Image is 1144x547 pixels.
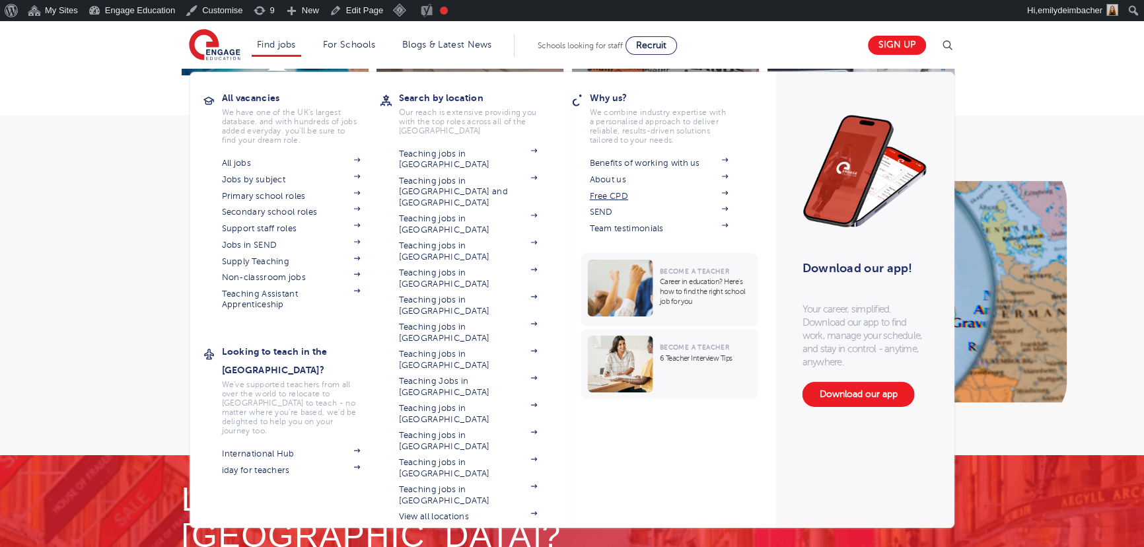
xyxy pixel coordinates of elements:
a: Jobs in SEND [222,240,361,250]
a: Teaching jobs in [GEOGRAPHIC_DATA] [399,268,538,289]
a: Teaching Jobs in [GEOGRAPHIC_DATA] [399,376,538,398]
p: Career in education? Here’s how to find the right school job for you [660,277,752,307]
a: View all locations [399,511,538,522]
span: Become a Teacher [660,344,729,351]
a: Teaching jobs in [GEOGRAPHIC_DATA] [399,213,538,235]
a: International Hub [222,449,361,459]
a: Primary school roles [222,191,361,201]
h3: Looking to teach in the [GEOGRAPHIC_DATA]? [222,342,380,379]
a: Benefits of working with us [590,158,729,168]
span: Schools looking for staff [538,41,623,50]
span: emilydeimbacher [1038,5,1102,15]
div: Focus keyphrase not set [440,7,448,15]
a: SEND [590,207,729,217]
a: About us [590,174,729,185]
a: Download our app [803,382,915,407]
a: Supply Teaching [222,256,361,267]
p: We combine industry expertise with a personalised approach to deliver reliable, results-driven so... [590,108,729,145]
a: Support staff roles [222,223,361,234]
a: Free CPD [590,191,729,201]
p: 6 Teacher Interview Tips [660,353,752,363]
a: Teaching jobs in [GEOGRAPHIC_DATA] [399,457,538,479]
a: Teaching Assistant Apprenticeship [222,289,361,310]
p: We have one of the UK's largest database. and with hundreds of jobs added everyday. you'll be sur... [222,108,361,145]
a: Teaching jobs in [GEOGRAPHIC_DATA] [399,349,538,371]
a: Teaching jobs in [GEOGRAPHIC_DATA] [399,295,538,316]
span: Become a Teacher [660,268,729,275]
a: Sign up [868,36,926,55]
a: Find jobs [257,40,296,50]
a: Jobs by subject [222,174,361,185]
a: Teaching jobs in [GEOGRAPHIC_DATA] [399,430,538,452]
a: Teaching jobs in [GEOGRAPHIC_DATA] and [GEOGRAPHIC_DATA] [399,176,538,208]
a: For Schools [323,40,375,50]
a: iday for teachers [222,465,361,476]
h3: Download our app! [803,254,922,283]
h3: Search by location [399,89,557,107]
p: We've supported teachers from all over the world to relocate to [GEOGRAPHIC_DATA] to teach - no m... [222,380,361,435]
a: All vacancies We have one of the UK's largest database. and with hundreds of jobs added everyday.... [222,89,380,145]
a: Secondary school roles [222,207,361,217]
a: Search by location Our reach is extensive providing you with the top roles across all of the [GEO... [399,89,557,135]
h3: All vacancies [222,89,380,107]
a: Team testimonials [590,223,729,234]
a: Looking to teach in the [GEOGRAPHIC_DATA]? We've supported teachers from all over the world to re... [222,342,380,435]
span: Recruit [636,40,666,50]
a: Teaching jobs in [GEOGRAPHIC_DATA] [399,403,538,425]
a: Blogs & Latest News [402,40,492,50]
a: Teaching jobs in [GEOGRAPHIC_DATA] [399,322,538,344]
p: Your career, simplified. Download our app to find work, manage your schedule, and stay in control... [803,303,928,369]
a: Teaching jobs in [GEOGRAPHIC_DATA] [399,240,538,262]
h3: Why us? [590,89,748,107]
a: Recruit [626,36,677,55]
a: Non-classroom jobs [222,272,361,283]
a: Teaching jobs in [GEOGRAPHIC_DATA] [399,149,538,170]
img: Engage Education [189,29,240,62]
a: Why us? We combine industry expertise with a personalised approach to deliver reliable, results-d... [590,89,748,145]
p: Our reach is extensive providing you with the top roles across all of the [GEOGRAPHIC_DATA] [399,108,538,135]
a: Become a Teacher Career in education? Here’s how to find the right school job for you [581,253,762,326]
a: All jobs [222,158,361,168]
a: Become a Teacher 6 Teacher Interview Tips [581,329,762,399]
a: Teaching jobs in [GEOGRAPHIC_DATA] [399,484,538,506]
